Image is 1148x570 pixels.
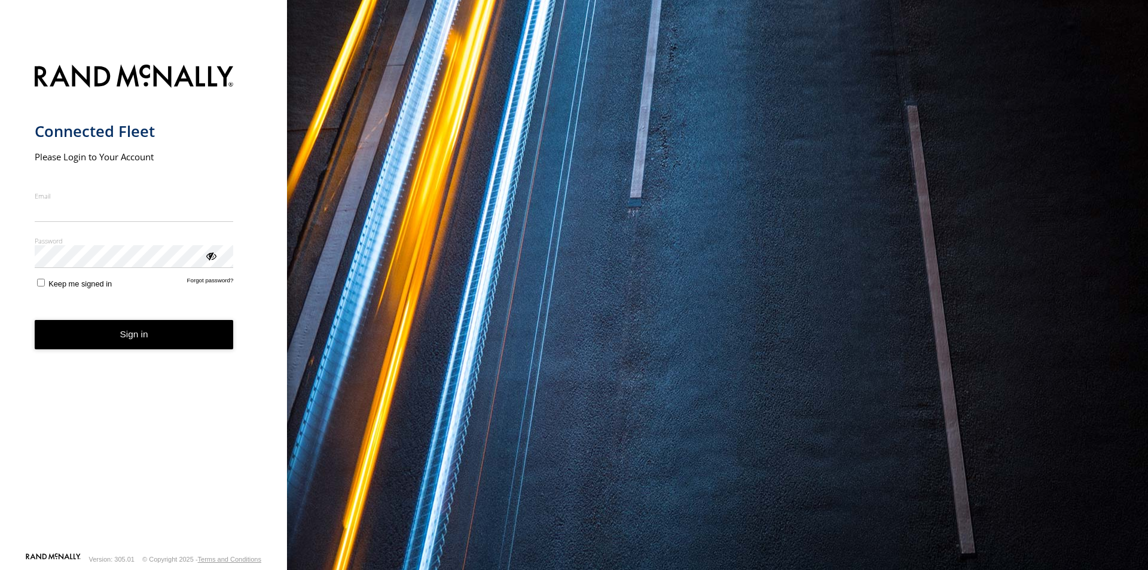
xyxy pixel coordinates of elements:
[35,191,234,200] label: Email
[35,62,234,93] img: Rand McNally
[35,320,234,349] button: Sign in
[35,121,234,141] h1: Connected Fleet
[26,553,81,565] a: Visit our Website
[187,277,234,288] a: Forgot password?
[198,556,261,563] a: Terms and Conditions
[48,279,112,288] span: Keep me signed in
[35,151,234,163] h2: Please Login to Your Account
[35,236,234,245] label: Password
[204,249,216,261] div: ViewPassword
[37,279,45,286] input: Keep me signed in
[35,57,253,552] form: main
[89,556,135,563] div: Version: 305.01
[142,556,261,563] div: © Copyright 2025 -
